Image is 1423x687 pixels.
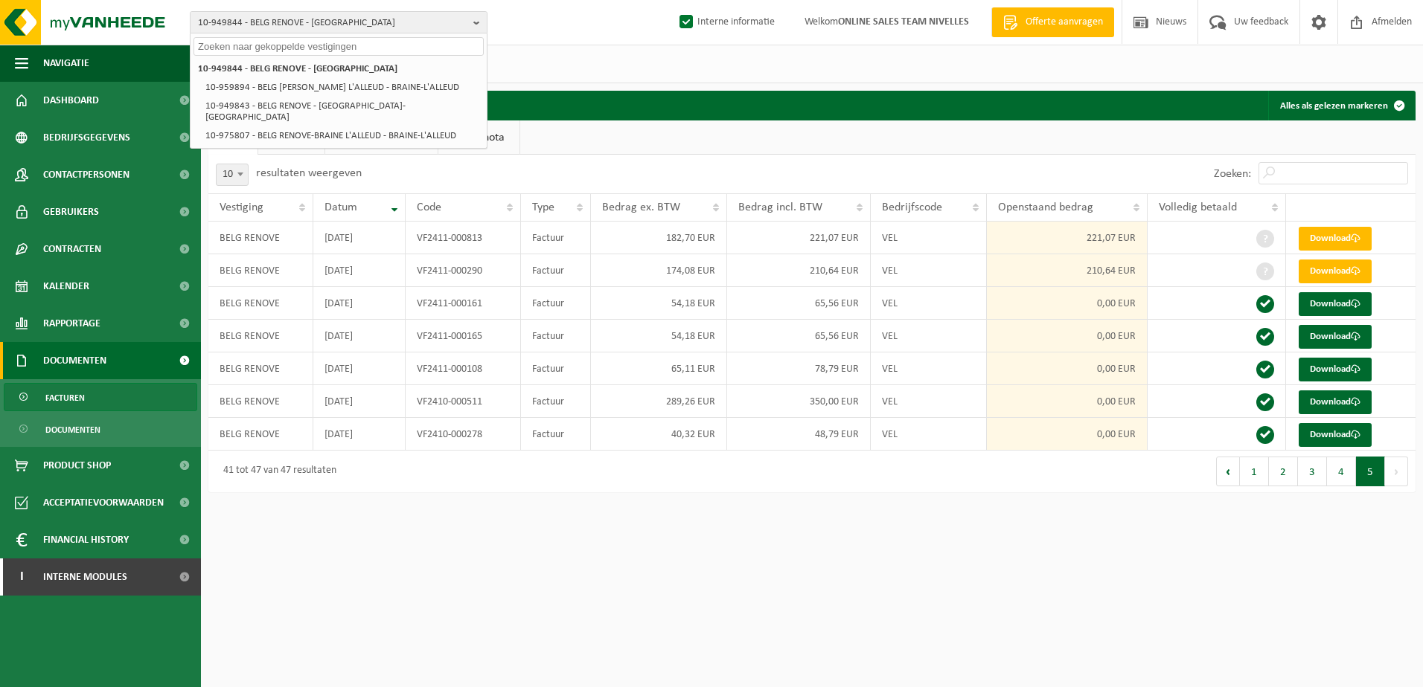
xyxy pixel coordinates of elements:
button: 2 [1269,457,1298,486]
a: Download [1299,292,1372,316]
td: Factuur [521,352,592,385]
span: Interne modules [43,558,127,596]
td: 221,07 EUR [727,222,871,254]
td: VF2411-000108 [406,352,521,385]
li: 10-949843 - BELG RENOVE - [GEOGRAPHIC_DATA]-[GEOGRAPHIC_DATA] [201,97,484,126]
span: Offerte aanvragen [1022,15,1107,30]
td: VF2411-000165 [406,320,521,352]
td: BELG RENOVE [208,287,313,320]
span: Code [417,201,441,213]
span: Documenten [43,342,106,379]
td: 65,56 EUR [727,320,871,352]
td: [DATE] [313,320,405,352]
td: 65,56 EUR [727,287,871,320]
td: Factuur [521,254,592,287]
button: 5 [1356,457,1385,486]
span: I [15,558,28,596]
span: Openstaand bedrag [998,201,1093,213]
td: VEL [871,254,987,287]
a: Download [1299,390,1372,414]
span: Financial History [43,521,129,558]
span: Bedrijfscode [882,201,942,213]
td: 289,26 EUR [591,385,727,418]
a: Download [1299,227,1372,251]
span: Navigatie [43,45,89,82]
td: BELG RENOVE [208,385,313,418]
td: VEL [871,352,987,385]
span: Bedrijfsgegevens [43,119,130,156]
span: Product Shop [43,447,111,484]
span: Contracten [43,230,101,268]
span: Acceptatievoorwaarden [43,484,164,521]
td: [DATE] [313,287,405,320]
a: Offerte aanvragen [991,7,1114,37]
strong: 10-949844 - BELG RENOVE - [GEOGRAPHIC_DATA] [198,64,397,74]
td: BELG RENOVE [208,320,313,352]
span: Gebruikers [43,193,99,230]
strong: ONLINE SALES TEAM NIVELLES [838,16,969,28]
td: VEL [871,385,987,418]
li: 10-975807 - BELG RENOVE-BRAINE L'ALLEUD - BRAINE-L'ALLEUD [201,126,484,145]
span: Facturen [45,384,85,412]
span: 10 [216,164,249,186]
td: [DATE] [313,385,405,418]
td: Factuur [521,287,592,320]
td: [DATE] [313,254,405,287]
input: Zoeken naar gekoppelde vestigingen [194,37,484,56]
button: 10-949844 - BELG RENOVE - [GEOGRAPHIC_DATA] [190,11,487,33]
td: 65,11 EUR [591,352,727,385]
td: 48,79 EUR [727,418,871,451]
td: 54,18 EUR [591,287,727,320]
span: 10-949844 - BELG RENOVE - [GEOGRAPHIC_DATA] [198,12,467,34]
td: Factuur [521,222,592,254]
span: 10 [217,164,248,185]
td: Factuur [521,320,592,352]
td: Factuur [521,418,592,451]
button: Next [1385,457,1408,486]
td: 0,00 EUR [987,352,1148,385]
td: BELG RENOVE [208,418,313,451]
a: Download [1299,358,1372,381]
td: [DATE] [313,352,405,385]
span: Bedrag ex. BTW [602,201,680,213]
td: VF2411-000813 [406,222,521,254]
td: VEL [871,222,987,254]
td: 221,07 EUR [987,222,1148,254]
span: Kalender [43,268,89,305]
label: resultaten weergeven [256,167,362,179]
td: VF2411-000161 [406,287,521,320]
td: 210,64 EUR [727,254,871,287]
td: 78,79 EUR [727,352,871,385]
a: Facturen [4,383,197,411]
td: [DATE] [313,222,405,254]
td: 0,00 EUR [987,385,1148,418]
span: Bedrag incl. BTW [738,201,822,213]
button: 1 [1240,457,1269,486]
td: BELG RENOVE [208,254,313,287]
td: 210,64 EUR [987,254,1148,287]
td: 54,18 EUR [591,320,727,352]
td: 350,00 EUR [727,385,871,418]
span: Documenten [45,416,100,444]
td: VF2411-000290 [406,254,521,287]
label: Zoeken: [1214,168,1251,180]
a: Download [1299,423,1372,447]
button: 3 [1298,457,1327,486]
span: Type [532,201,554,213]
button: 4 [1327,457,1356,486]
button: Previous [1216,457,1240,486]
td: 0,00 EUR [987,287,1148,320]
a: Download [1299,325,1372,349]
td: 0,00 EUR [987,320,1148,352]
span: Rapportage [43,305,100,342]
span: Datum [324,201,357,213]
td: Factuur [521,385,592,418]
a: Documenten [4,415,197,443]
td: VF2410-000278 [406,418,521,451]
td: 174,08 EUR [591,254,727,287]
li: 10-959894 - BELG [PERSON_NAME] L'ALLEUD - BRAINE-L'ALLEUD [201,78,484,97]
label: Interne informatie [677,11,775,33]
span: Dashboard [43,82,99,119]
span: Vestiging [220,201,263,213]
td: VEL [871,418,987,451]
